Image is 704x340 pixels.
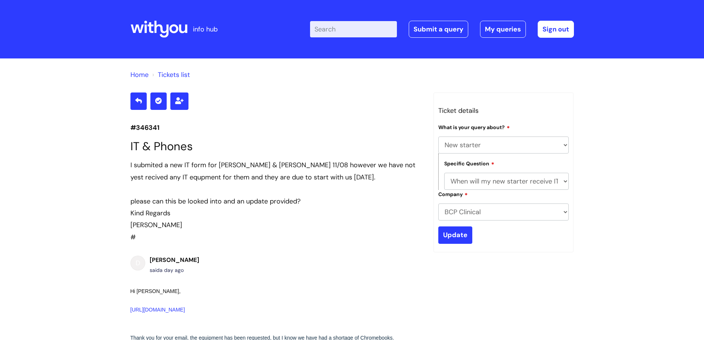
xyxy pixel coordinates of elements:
[310,21,397,37] input: Search
[438,123,510,131] label: What is your query about?
[193,23,218,35] p: info hub
[130,122,422,134] p: #346341
[310,21,574,38] div: | -
[480,21,526,38] a: My queries
[130,307,185,313] a: [URL][DOMAIN_NAME]
[130,256,145,270] div: D
[130,159,422,183] div: I submited a new IT form for [PERSON_NAME] & [PERSON_NAME] 11/08 however we have not yest recived...
[409,21,468,38] a: Submit a query
[130,195,422,207] div: please can this be looked into and an update provided?
[130,219,422,231] div: [PERSON_NAME]
[160,267,184,273] span: Mon, 1 Sep, 2025 at 10:52 AM
[130,70,149,79] a: Home
[150,256,199,264] b: [PERSON_NAME]
[130,207,422,219] div: Kind Regards
[130,69,149,81] li: Solution home
[438,105,569,117] h3: Ticket details
[130,139,422,153] h1: IT & Phones
[150,266,199,275] div: said
[158,70,190,79] a: Tickets list
[538,21,574,38] a: Sign out
[438,190,468,198] label: Company
[130,159,422,243] div: #
[150,69,190,81] li: Tickets list
[438,226,472,243] input: Update
[444,159,494,167] label: Specific Question
[130,287,396,315] div: Hi [PERSON_NAME],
